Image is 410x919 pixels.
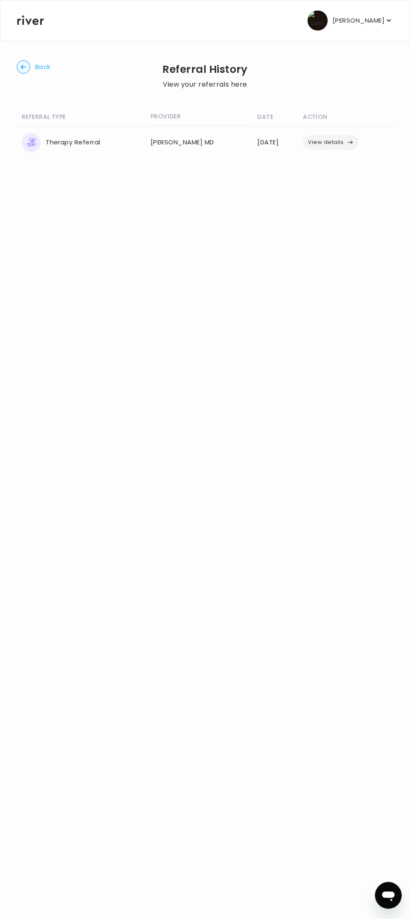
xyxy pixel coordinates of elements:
img: user avatar [307,10,328,31]
th: ACTION [298,107,393,126]
th: DATE [252,107,298,126]
th: PROVIDER [146,107,252,126]
div: [DATE] [257,136,293,148]
button: user avatar[PERSON_NAME] [307,10,393,31]
button: Back [17,60,51,74]
th: REFERRAL TYPE [17,107,146,126]
span: Back [35,61,51,73]
div: [PERSON_NAME] MD [151,136,247,148]
p: [PERSON_NAME] [333,15,384,26]
div: Therapy Referral [22,133,141,152]
h2: Referral History [162,64,248,75]
p: View your referrals here [162,79,248,90]
button: View details [303,135,359,150]
iframe: Button to launch messaging window [375,882,402,909]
